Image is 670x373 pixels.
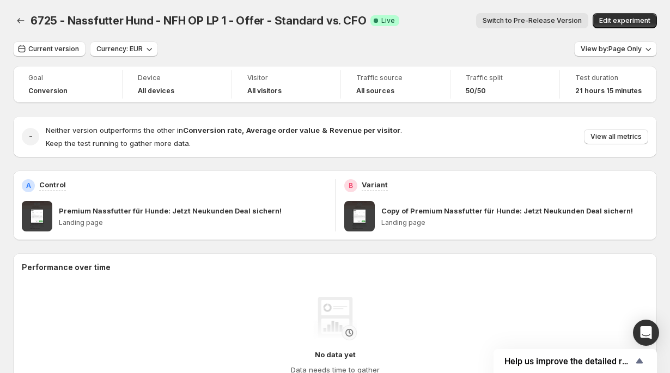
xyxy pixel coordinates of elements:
a: GoalConversion [28,72,107,96]
img: Premium Nassfutter für Hunde: Jetzt Neukunden Deal sichern! [22,201,52,231]
strong: Revenue per visitor [330,126,400,134]
h4: All visitors [247,87,282,95]
span: Traffic source [356,74,435,82]
h4: All sources [356,87,394,95]
p: Variant [362,179,388,190]
p: Premium Nassfutter für Hunde: Jetzt Neukunden Deal sichern! [59,205,282,216]
h4: All devices [138,87,174,95]
p: Control [39,179,66,190]
span: Live [381,16,395,25]
span: Switch to Pre-Release Version [483,16,582,25]
span: 6725 - Nassfutter Hund - NFH OP LP 1 - Offer - Standard vs. CFO [31,14,366,27]
span: Goal [28,74,107,82]
span: Traffic split [466,74,544,82]
span: Current version [28,45,79,53]
h2: A [26,181,31,190]
span: View all metrics [590,132,642,141]
span: Edit experiment [599,16,650,25]
strong: , [242,126,244,134]
span: Keep the test running to gather more data. [46,139,191,148]
button: View by:Page Only [574,41,657,57]
span: Currency: EUR [96,45,143,53]
span: Visitor [247,74,326,82]
button: Currency: EUR [90,41,158,57]
span: Help us improve the detailed report for A/B campaigns [504,356,633,366]
h2: Performance over time [22,262,648,273]
h4: No data yet [315,349,356,360]
a: VisitorAll visitors [247,72,326,96]
button: Current version [13,41,86,57]
strong: Average order value [246,126,320,134]
img: Copy of Premium Nassfutter für Hunde: Jetzt Neukunden Deal sichern! [344,201,375,231]
h2: B [349,181,353,190]
a: Traffic split50/50 [466,72,544,96]
p: Landing page [59,218,326,227]
span: Test duration [575,74,642,82]
a: DeviceAll devices [138,72,216,96]
button: Back [13,13,28,28]
span: 21 hours 15 minutes [575,87,642,95]
a: Traffic sourceAll sources [356,72,435,96]
span: 50/50 [466,87,486,95]
button: View all metrics [584,129,648,144]
strong: Conversion rate [183,126,242,134]
strong: & [322,126,327,134]
button: Switch to Pre-Release Version [476,13,588,28]
h2: - [29,131,33,142]
p: Copy of Premium Nassfutter für Hunde: Jetzt Neukunden Deal sichern! [381,205,633,216]
span: Conversion [28,87,68,95]
button: Show survey - Help us improve the detailed report for A/B campaigns [504,354,646,368]
a: Test duration21 hours 15 minutes [575,72,642,96]
p: Landing page [381,218,649,227]
img: No data yet [313,297,357,340]
button: Edit experiment [593,13,657,28]
span: Device [138,74,216,82]
div: Open Intercom Messenger [633,320,659,346]
span: View by: Page Only [581,45,642,53]
span: Neither version outperforms the other in . [46,126,402,134]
